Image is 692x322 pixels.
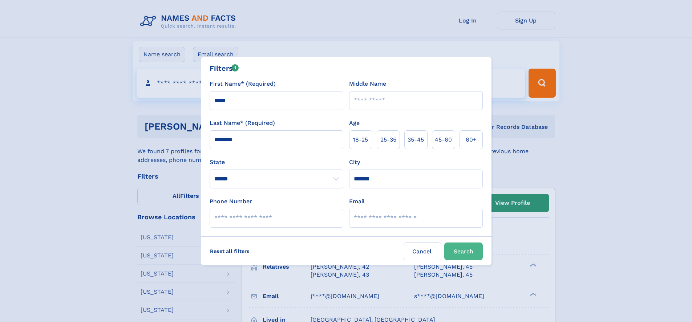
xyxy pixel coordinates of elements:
label: State [210,158,343,167]
label: Reset all filters [205,242,254,260]
label: Email [349,197,365,206]
label: Middle Name [349,80,386,88]
span: 60+ [466,135,477,144]
span: 18‑25 [353,135,368,144]
button: Search [444,242,483,260]
label: Age [349,119,360,127]
label: First Name* (Required) [210,80,276,88]
div: Filters [210,63,239,74]
span: 35‑45 [408,135,424,144]
label: Last Name* (Required) [210,119,275,127]
label: Cancel [403,242,441,260]
span: 25‑35 [380,135,396,144]
span: 45‑60 [435,135,452,144]
label: City [349,158,360,167]
label: Phone Number [210,197,252,206]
